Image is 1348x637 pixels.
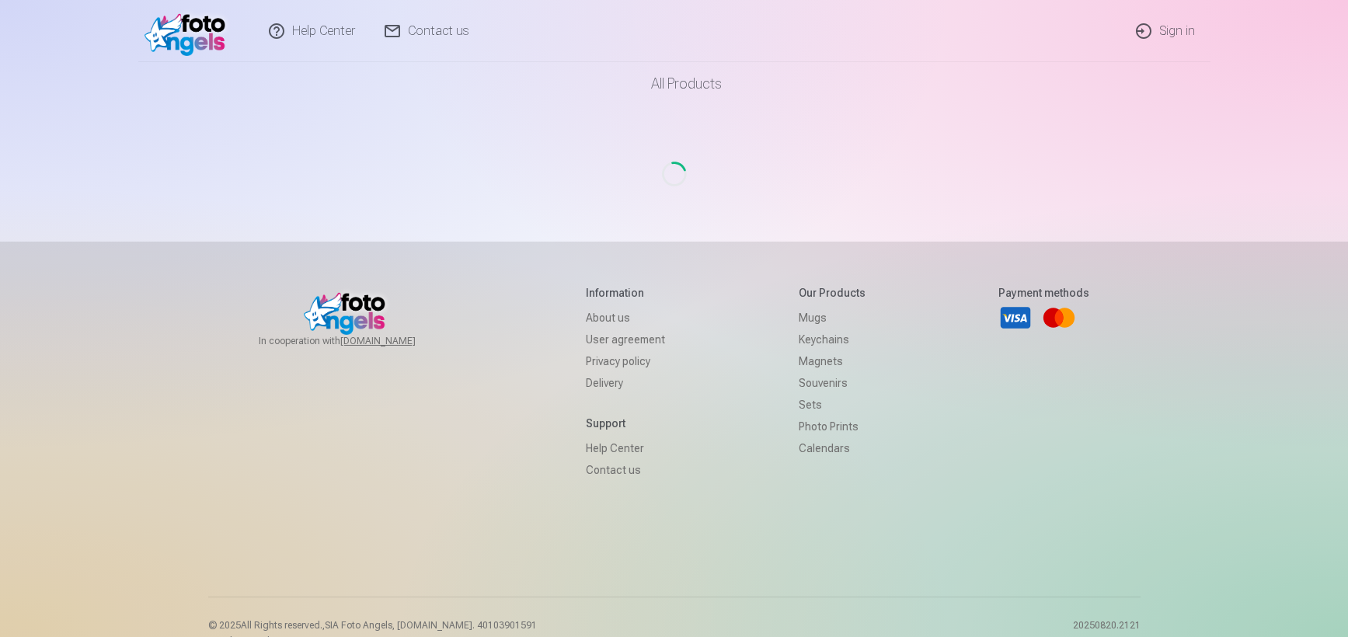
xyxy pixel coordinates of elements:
a: Souvenirs [799,372,866,394]
a: Photo prints [799,416,866,437]
a: Delivery [586,372,665,394]
a: All products [608,62,740,106]
a: User agreement [586,329,665,350]
a: Mugs [799,307,866,329]
a: Magnets [799,350,866,372]
a: Keychains [799,329,866,350]
h5: Support [586,416,665,431]
img: /v1 [145,6,234,56]
a: Mastercard [1042,301,1076,335]
a: About us [586,307,665,329]
a: Sets [799,394,866,416]
span: In cooperation with [259,335,453,347]
span: SIA Foto Angels, [DOMAIN_NAME]. 40103901591 [325,620,537,631]
h5: Payment methods [998,285,1089,301]
a: Visa [998,301,1033,335]
a: Privacy policy [586,350,665,372]
a: [DOMAIN_NAME] [340,335,453,347]
a: Help Center [586,437,665,459]
p: © 2025 All Rights reserved. , [208,619,537,632]
a: Calendars [799,437,866,459]
h5: Information [586,285,665,301]
h5: Our products [799,285,866,301]
a: Contact us [586,459,665,481]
